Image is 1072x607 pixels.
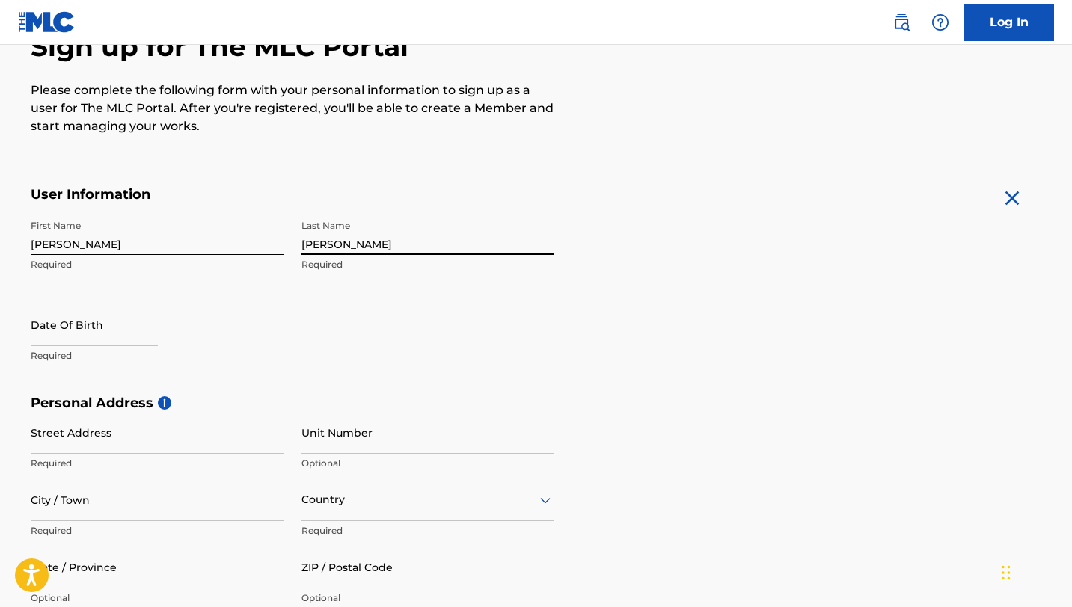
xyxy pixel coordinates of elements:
[301,258,554,271] p: Required
[1000,186,1024,210] img: close
[31,524,284,537] p: Required
[892,13,910,31] img: search
[31,30,1042,64] h2: Sign up for The MLC Portal
[301,524,554,537] p: Required
[31,258,284,271] p: Required
[31,591,284,605] p: Optional
[31,81,554,135] p: Please complete the following form with your personal information to sign up as a user for The ML...
[31,349,284,363] p: Required
[1002,550,1011,595] div: Træk
[964,4,1054,41] a: Log In
[997,535,1072,607] iframe: Chat Widget
[925,7,955,37] div: Help
[18,11,76,33] img: MLC Logo
[301,591,554,605] p: Optional
[886,7,916,37] a: Public Search
[31,457,284,470] p: Required
[31,186,554,203] h5: User Information
[301,457,554,470] p: Optional
[158,396,171,410] span: i
[997,535,1072,607] div: Chat-widget
[931,13,949,31] img: help
[31,395,1042,412] h5: Personal Address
